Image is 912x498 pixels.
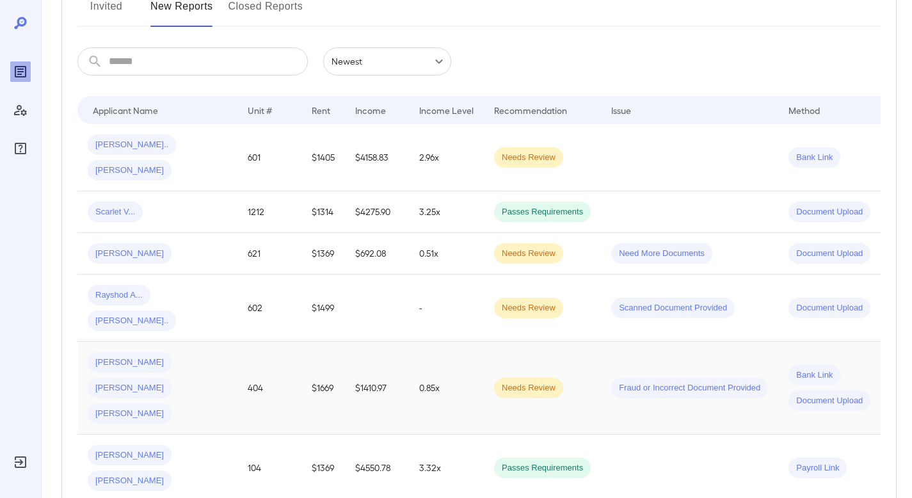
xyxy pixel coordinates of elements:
[88,248,172,260] span: [PERSON_NAME]
[301,233,345,275] td: $1369
[10,61,31,82] div: Reports
[788,395,870,407] span: Document Upload
[494,206,591,218] span: Passes Requirements
[788,102,820,118] div: Method
[88,382,172,394] span: [PERSON_NAME]
[611,102,632,118] div: Issue
[611,382,768,394] span: Fraud or Incorrect Document Provided
[301,342,345,435] td: $1669
[88,449,172,462] span: [PERSON_NAME]
[494,248,563,260] span: Needs Review
[323,47,451,76] div: Newest
[88,139,176,151] span: [PERSON_NAME]..
[237,275,301,342] td: 602
[611,302,735,314] span: Scanned Document Provided
[409,191,484,233] td: 3.25x
[345,124,409,191] td: $4158.83
[788,206,870,218] span: Document Upload
[494,152,563,164] span: Needs Review
[345,342,409,435] td: $1410.97
[409,275,484,342] td: -
[788,152,840,164] span: Bank Link
[788,302,870,314] span: Document Upload
[494,462,591,474] span: Passes Requirements
[419,102,474,118] div: Income Level
[88,165,172,177] span: [PERSON_NAME]
[237,191,301,233] td: 1212
[409,124,484,191] td: 2.96x
[88,475,172,487] span: [PERSON_NAME]
[237,124,301,191] td: 601
[301,275,345,342] td: $1499
[301,191,345,233] td: $1314
[788,248,870,260] span: Document Upload
[494,382,563,394] span: Needs Review
[409,233,484,275] td: 0.51x
[494,102,567,118] div: Recommendation
[611,248,712,260] span: Need More Documents
[248,102,272,118] div: Unit #
[88,289,150,301] span: Rayshod A...
[301,124,345,191] td: $1405
[237,233,301,275] td: 621
[88,357,172,369] span: [PERSON_NAME]
[88,408,172,420] span: [PERSON_NAME]
[237,342,301,435] td: 404
[345,191,409,233] td: $4275.90
[494,302,563,314] span: Needs Review
[409,342,484,435] td: 0.85x
[88,206,143,218] span: Scarlet V...
[10,138,31,159] div: FAQ
[345,233,409,275] td: $692.08
[10,100,31,120] div: Manage Users
[788,462,847,474] span: Payroll Link
[88,315,176,327] span: [PERSON_NAME]..
[355,102,386,118] div: Income
[788,369,840,382] span: Bank Link
[10,452,31,472] div: Log Out
[312,102,332,118] div: Rent
[93,102,158,118] div: Applicant Name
